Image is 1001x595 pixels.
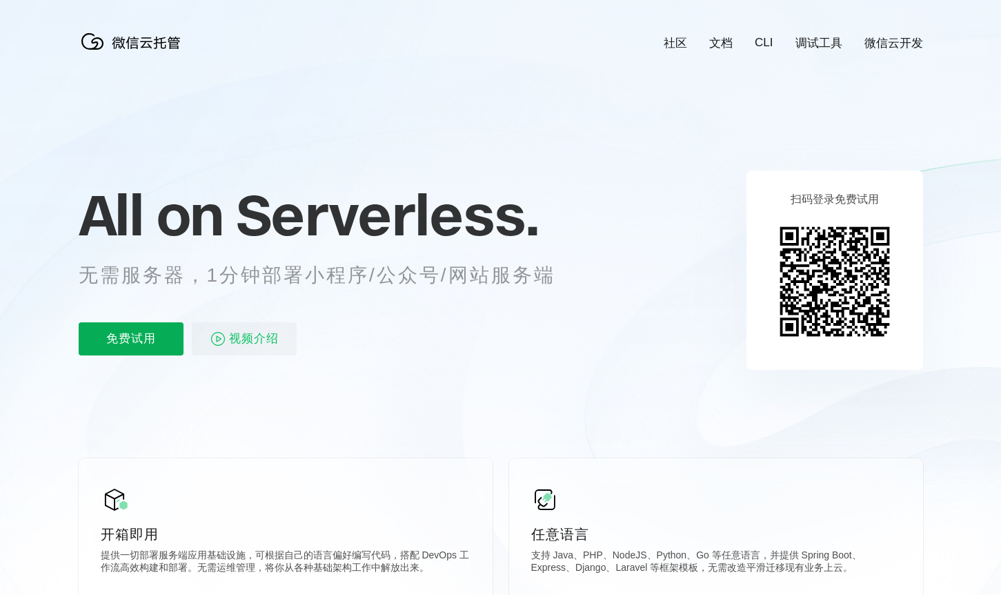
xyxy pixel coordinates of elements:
p: 免费试用 [79,322,184,355]
span: All on [79,180,223,249]
a: 调试工具 [795,35,842,51]
span: Serverless. [236,180,539,249]
p: 支持 Java、PHP、NodeJS、Python、Go 等任意语言，并提供 Spring Boot、Express、Django、Laravel 等框架模板，无需改造平滑迁移现有业务上云。 [531,549,901,577]
img: video_play.svg [210,331,226,347]
a: 微信云开发 [864,35,923,51]
p: 无需服务器，1分钟部署小程序/公众号/网站服务端 [79,262,581,289]
p: 开箱即用 [101,525,470,544]
a: CLI [755,36,773,50]
p: 提供一切部署服务端应用基础设施，可根据自己的语言偏好编写代码，搭配 DevOps 工作流高效构建和部署。无需运维管理，将你从各种基础架构工作中解放出来。 [101,549,470,577]
a: 微信云托管 [79,46,189,57]
p: 任意语言 [531,525,901,544]
img: 微信云托管 [79,28,189,55]
a: 文档 [709,35,733,51]
a: 社区 [664,35,687,51]
p: 扫码登录免费试用 [791,193,879,207]
span: 视频介绍 [229,322,279,355]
